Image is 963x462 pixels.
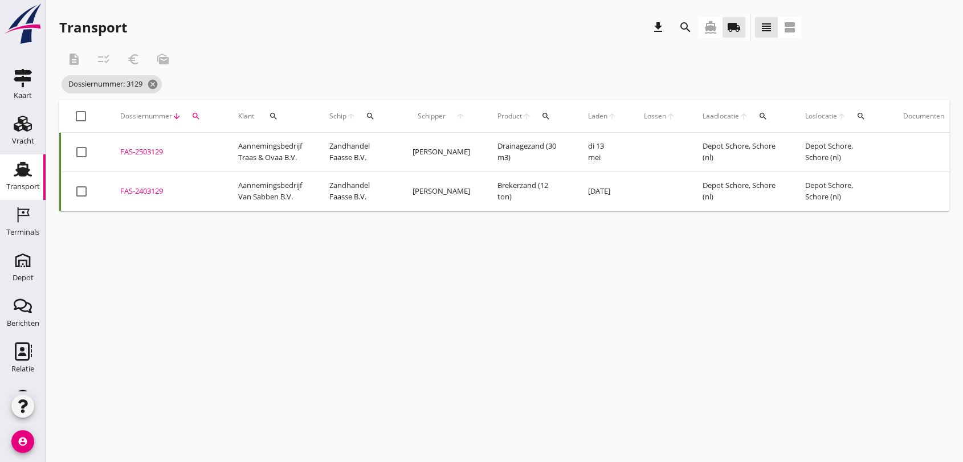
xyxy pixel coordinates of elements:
[120,146,211,158] div: FAS-2503129
[791,133,889,172] td: Depot Schore, Schore (nl)
[316,171,399,211] td: Zandhandel Faasse B.V.
[497,111,522,121] span: Product
[14,92,32,99] div: Kaart
[783,21,797,34] i: view_agenda
[225,171,316,211] td: Aannemingsbedrijf Van Sabben B.V.
[522,112,531,121] i: arrow_upward
[399,133,484,172] td: [PERSON_NAME]
[856,112,866,121] i: search
[791,171,889,211] td: Depot Schore, Schore (nl)
[484,171,574,211] td: Brekerzand (12 ton)
[760,21,773,34] i: view_headline
[399,171,484,211] td: [PERSON_NAME]
[666,112,675,121] i: arrow_upward
[484,133,574,172] td: Drainagezand (30 m3)
[366,112,375,121] i: search
[607,112,617,121] i: arrow_upward
[6,183,40,190] div: Transport
[703,111,739,121] span: Laadlocatie
[727,21,741,34] i: local_shipping
[2,3,43,45] img: logo-small.a267ee39.svg
[225,133,316,172] td: Aannemingsbedrijf Traas & Ovaa B.V.
[689,133,791,172] td: Depot Schore, Schore (nl)
[651,21,665,34] i: download
[739,112,748,121] i: arrow_upward
[679,21,692,34] i: search
[147,79,158,90] i: cancel
[329,111,346,121] span: Schip
[7,320,39,327] div: Berichten
[758,112,768,121] i: search
[541,112,550,121] i: search
[316,133,399,172] td: Zandhandel Faasse B.V.
[238,103,302,130] div: Klant
[11,430,34,453] i: account_circle
[13,274,34,281] div: Depot
[413,111,451,121] span: Schipper
[903,111,944,121] div: Documenten
[6,228,39,236] div: Terminals
[172,112,181,121] i: arrow_downward
[574,171,630,211] td: [DATE]
[346,112,356,121] i: arrow_upward
[59,18,127,36] div: Transport
[689,171,791,211] td: Depot Schore, Schore (nl)
[120,186,211,197] div: FAS-2403129
[704,21,717,34] i: directions_boat
[588,111,607,121] span: Laden
[837,112,846,121] i: arrow_upward
[269,112,278,121] i: search
[120,111,172,121] span: Dossiernummer
[11,365,34,373] div: Relatie
[644,111,666,121] span: Lossen
[191,112,201,121] i: search
[574,133,630,172] td: di 13 mei
[451,112,470,121] i: arrow_upward
[12,137,34,145] div: Vracht
[62,75,162,93] span: Dossiernummer: 3129
[805,111,837,121] span: Loslocatie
